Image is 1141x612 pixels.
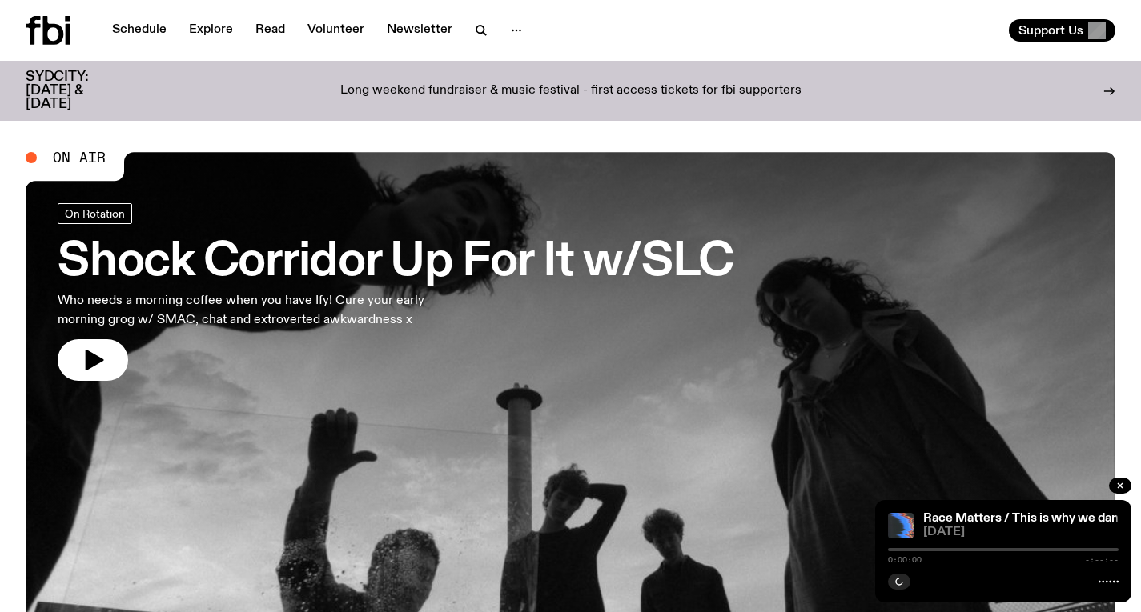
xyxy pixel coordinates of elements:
p: Long weekend fundraiser & music festival - first access tickets for fbi supporters [340,84,802,98]
a: Explore [179,19,243,42]
span: Support Us [1018,23,1083,38]
h3: Shock Corridor Up For It w/SLC [58,240,733,285]
a: Read [246,19,295,42]
span: On Rotation [65,207,125,219]
p: Who needs a morning coffee when you have Ify! Cure your early morning grog w/ SMAC, chat and extr... [58,291,468,330]
a: Volunteer [298,19,374,42]
button: Support Us [1009,19,1115,42]
a: On Rotation [58,203,132,224]
a: Schedule [102,19,176,42]
h3: SYDCITY: [DATE] & [DATE] [26,70,128,111]
img: A spectral view of a waveform, warped and glitched [888,513,914,538]
a: Shock Corridor Up For It w/SLCWho needs a morning coffee when you have Ify! Cure your early morni... [58,203,733,381]
a: Newsletter [377,19,462,42]
span: On Air [53,150,106,165]
span: 0:00:00 [888,556,922,564]
span: -:--:-- [1085,556,1119,564]
span: [DATE] [923,526,1119,538]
